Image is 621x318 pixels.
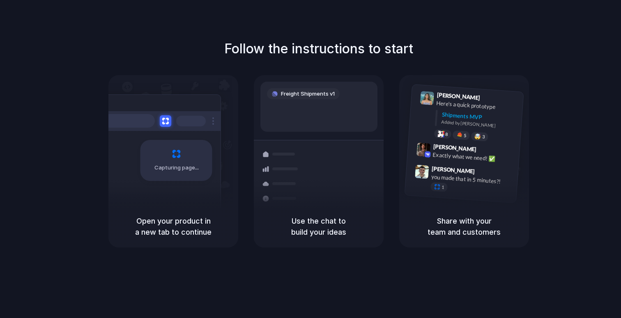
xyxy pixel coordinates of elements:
div: Shipments MVP [442,110,517,124]
h1: Follow the instructions to start [224,39,413,59]
div: Exactly what we need! ✅ [432,150,515,164]
div: you made that in 5 minutes?! [431,172,513,186]
span: 9:41 AM [483,94,499,104]
span: 5 [464,133,467,137]
div: Added by [PERSON_NAME] [441,119,517,130]
h5: Open your product in a new tab to continue [118,215,228,238]
span: 8 [445,132,448,136]
span: [PERSON_NAME] [433,142,476,153]
span: Freight Shipments v1 [281,90,335,98]
span: 9:47 AM [477,168,494,178]
span: 1 [442,185,444,190]
div: Here's a quick prototype [436,98,518,112]
div: 🤯 [474,133,481,140]
span: [PERSON_NAME] [432,164,475,176]
span: Capturing page [154,164,200,172]
span: 3 [482,135,485,139]
span: [PERSON_NAME] [437,90,480,102]
h5: Use the chat to build your ideas [264,215,374,238]
span: 9:42 AM [479,146,496,156]
h5: Share with your team and customers [409,215,519,238]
